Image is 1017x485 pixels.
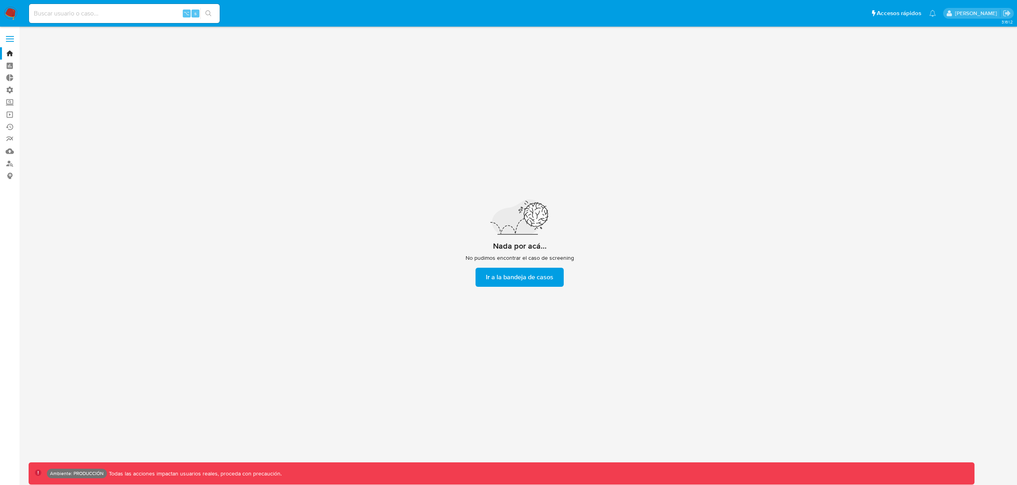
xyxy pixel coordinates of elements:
[200,8,217,19] button: search-icon
[493,241,547,251] h2: Nada por acá...
[1003,9,1011,17] a: Salir
[466,254,574,261] span: No pudimos encontrar el caso de screening
[184,10,189,17] span: ⌥
[877,9,921,17] span: Accesos rápidos
[476,268,564,287] button: Ir a la bandeja de casos
[194,10,197,17] span: s
[107,470,282,477] p: Todas las acciones impactan usuarios reales, proceda con precaución.
[29,8,220,19] input: Buscar usuario o caso...
[50,472,104,475] p: Ambiente: PRODUCCIÓN
[486,269,553,286] span: Ir a la bandeja de casos
[955,10,1000,17] p: joaquin.dolcemascolo@mercadolibre.com
[929,10,936,17] a: Notificaciones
